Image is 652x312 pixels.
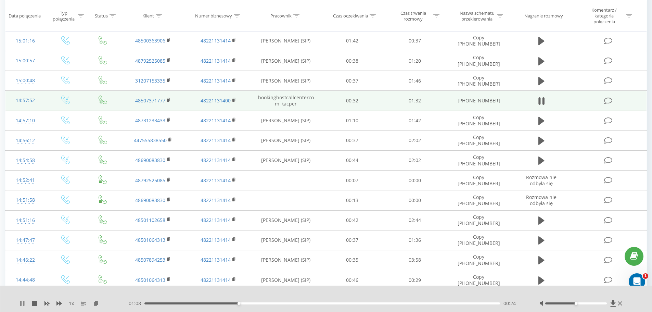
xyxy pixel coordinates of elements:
[446,91,511,111] td: [PHONE_NUMBER]
[201,77,231,84] a: 48221131414
[270,13,292,19] div: Pracownik
[384,71,446,91] td: 01:46
[321,190,384,210] td: 00:13
[201,197,231,203] a: 48221131414
[384,150,446,170] td: 02:02
[12,273,39,287] div: 14:44:48
[446,190,511,210] td: Copy [PHONE_NUMBER]
[251,130,321,150] td: [PERSON_NAME] (SIP)
[251,250,321,270] td: [PERSON_NAME] (SIP)
[135,257,165,263] a: 48507894253
[446,270,511,290] td: Copy [PHONE_NUMBER]
[135,277,165,283] a: 48501064313
[384,111,446,130] td: 01:42
[12,74,39,87] div: 15:00:48
[201,257,231,263] a: 48221131414
[12,194,39,207] div: 14:51:58
[503,300,516,307] span: 00:24
[12,34,39,48] div: 15:01:16
[384,210,446,230] td: 02:44
[321,31,384,51] td: 01:42
[321,171,384,190] td: 00:07
[446,171,511,190] td: Copy [PHONE_NUMBER]
[251,71,321,91] td: [PERSON_NAME] (SIP)
[321,150,384,170] td: 00:44
[135,157,165,163] a: 48690083830
[201,277,231,283] a: 48221131414
[321,230,384,250] td: 00:37
[446,51,511,71] td: Copy [PHONE_NUMBER]
[135,197,165,203] a: 48690083830
[321,71,384,91] td: 00:37
[251,150,321,170] td: [PERSON_NAME] (SIP)
[95,13,108,19] div: Status
[526,194,557,207] span: Rozmowa nie odbyła się
[127,300,144,307] span: - 01:08
[446,31,511,51] td: Copy [PHONE_NUMBER]
[12,174,39,187] div: 14:52:41
[201,97,231,104] a: 48221131400
[384,171,446,190] td: 00:00
[237,302,240,305] div: Accessibility label
[321,130,384,150] td: 00:37
[446,111,511,130] td: Copy [PHONE_NUMBER]
[526,174,557,187] span: Rozmowa nie odbyła się
[201,37,231,44] a: 48221131414
[201,137,231,143] a: 48221131414
[446,130,511,150] td: Copy [PHONE_NUMBER]
[201,157,231,163] a: 48221131414
[384,190,446,210] td: 00:00
[135,58,165,64] a: 48792525085
[446,150,511,170] td: Copy [PHONE_NUMBER]
[12,134,39,147] div: 14:56:12
[135,117,165,124] a: 48731233433
[446,71,511,91] td: Copy [PHONE_NUMBER]
[135,77,165,84] a: 31207153335
[201,117,231,124] a: 48221131414
[135,37,165,44] a: 48500363906
[201,177,231,184] a: 48221131414
[446,210,511,230] td: Copy [PHONE_NUMBER]
[459,10,495,22] div: Nazwa schematu przekierowania
[51,10,76,22] div: Typ połączenia
[446,230,511,250] td: Copy [PHONE_NUMBER]
[584,7,624,25] div: Komentarz / kategoria połączenia
[321,91,384,111] td: 00:32
[201,58,231,64] a: 48221131414
[12,214,39,227] div: 14:51:16
[251,31,321,51] td: [PERSON_NAME] (SIP)
[321,250,384,270] td: 00:35
[384,31,446,51] td: 00:37
[9,13,41,19] div: Data połączenia
[321,210,384,230] td: 00:42
[446,250,511,270] td: Copy [PHONE_NUMBER]
[395,10,432,22] div: Czas trwania rozmowy
[333,13,368,19] div: Czas oczekiwania
[12,154,39,167] div: 14:54:58
[321,270,384,290] td: 00:46
[251,91,321,111] td: bookinghostcallcentercom_kacper
[195,13,232,19] div: Numer biznesowy
[135,237,165,243] a: 48501064313
[384,51,446,71] td: 01:20
[12,234,39,247] div: 14:47:47
[643,273,648,279] span: 1
[384,250,446,270] td: 03:58
[251,230,321,250] td: [PERSON_NAME] (SIP)
[201,237,231,243] a: 48221131414
[201,217,231,223] a: 48221131414
[12,253,39,267] div: 14:46:22
[629,273,645,290] iframe: Intercom live chat
[384,230,446,250] td: 01:36
[69,300,74,307] span: 1 x
[251,51,321,71] td: [PERSON_NAME] (SIP)
[251,210,321,230] td: [PERSON_NAME] (SIP)
[135,97,165,104] a: 48507371777
[12,54,39,67] div: 15:00:57
[575,302,577,305] div: Accessibility label
[135,177,165,184] a: 48792525085
[251,270,321,290] td: [PERSON_NAME] (SIP)
[251,111,321,130] td: [PERSON_NAME] (SIP)
[135,217,165,223] a: 48501102658
[384,130,446,150] td: 02:02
